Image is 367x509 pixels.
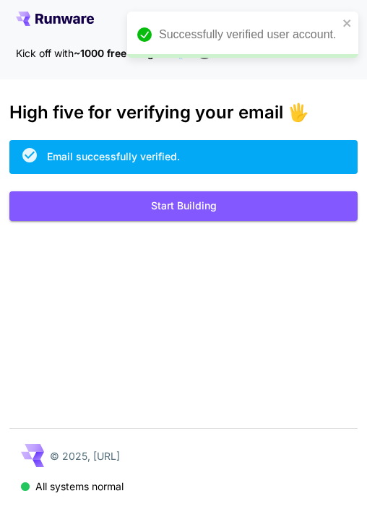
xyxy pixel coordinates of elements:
div: Email successfully verified. [47,149,180,164]
h3: High five for verifying your email 🖐️ [9,103,358,123]
span: Kick off with [16,47,74,59]
div: Successfully verified user account. [159,26,338,43]
p: All systems normal [35,479,124,494]
p: © 2025, [URL] [50,448,120,464]
button: Start Building [9,191,358,221]
span: ~1000 free images! 🎈 [74,47,184,59]
button: close [342,17,353,29]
